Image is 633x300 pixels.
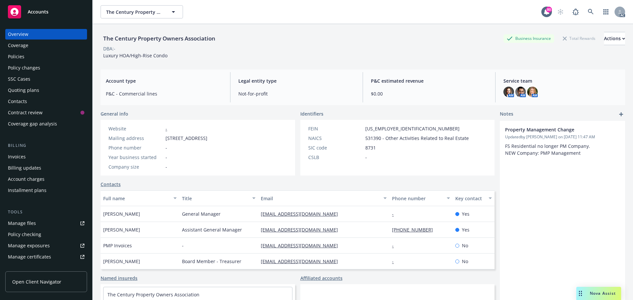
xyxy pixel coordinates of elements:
div: Policies [8,51,24,62]
img: photo [527,87,538,97]
a: Quoting plans [5,85,87,95]
span: General info [101,110,128,117]
a: Coverage [5,40,87,51]
img: photo [515,87,526,97]
span: - [365,154,367,161]
span: Not-for-profit [238,90,355,97]
a: [EMAIL_ADDRESS][DOMAIN_NAME] [261,258,343,264]
a: - [392,242,399,249]
a: Named insureds [101,275,137,282]
button: Actions [604,32,625,45]
a: The Century Property Owners Association [107,291,199,298]
p: FS Residential no longer PM Company. NEW Company: PMP Management [505,143,620,156]
div: Email [261,195,379,202]
a: Contacts [5,96,87,107]
span: $0.00 [371,90,487,97]
span: [STREET_ADDRESS] [166,135,207,142]
button: Key contact [453,190,495,206]
span: - [166,163,167,170]
a: Account charges [5,174,87,184]
span: Luxury HOA/High-Rise Condo [103,52,167,59]
a: Policy checking [5,229,87,240]
button: The Century Property Owners Association [101,5,183,18]
div: DBA: - [103,45,115,52]
span: General Manager [182,210,221,217]
span: - [166,144,167,151]
span: PMP Invoices [103,242,132,249]
div: Policy checking [8,229,41,240]
span: Account type [106,77,222,84]
div: Coverage gap analysis [8,119,57,129]
span: [US_EMPLOYER_IDENTIFICATION_NUMBER] [365,125,460,132]
span: P&C - Commercial lines [106,90,222,97]
div: Business Insurance [503,34,554,42]
div: Title [182,195,248,202]
a: Coverage gap analysis [5,119,87,129]
a: SSC Cases [5,74,87,84]
span: No [462,242,468,249]
button: Email [258,190,389,206]
a: [PHONE_NUMBER] [392,227,438,233]
a: Contract review [5,107,87,118]
div: Contract review [8,107,43,118]
a: Manage claims [5,263,87,273]
span: 8731 [365,144,376,151]
a: [EMAIL_ADDRESS][DOMAIN_NAME] [261,242,343,249]
a: Overview [5,29,87,40]
a: Accounts [5,3,87,21]
span: No [462,258,468,265]
span: [PERSON_NAME] [103,210,140,217]
div: Manage files [8,218,36,229]
span: [PERSON_NAME] [103,258,140,265]
span: Identifiers [300,110,323,117]
a: [EMAIL_ADDRESS][DOMAIN_NAME] [261,227,343,233]
div: Invoices [8,151,26,162]
span: 531390 - Other Activities Related to Real Estate [365,135,469,142]
span: Updated by [PERSON_NAME] on [DATE] 11:47 AM [505,134,620,140]
div: Manage certificates [8,252,51,262]
a: Policies [5,51,87,62]
div: Total Rewards [559,34,599,42]
div: Overview [8,29,28,40]
div: Coverage [8,40,28,51]
div: Contacts [8,96,27,107]
button: Title [179,190,258,206]
span: [PERSON_NAME] [103,226,140,233]
div: Key contact [455,195,485,202]
div: Phone number [392,195,442,202]
a: Report a Bug [569,5,582,18]
div: Billing [5,142,87,149]
a: Manage files [5,218,87,229]
a: Billing updates [5,163,87,173]
a: Contacts [101,181,121,188]
div: Full name [103,195,169,202]
div: Year business started [108,154,163,161]
div: Manage claims [8,263,41,273]
span: Service team [503,77,620,84]
span: Assistant General Manager [182,226,242,233]
span: Property Management Change [505,126,603,133]
span: The Century Property Owners Association [106,9,163,15]
div: Tools [5,209,87,215]
a: - [166,125,167,132]
div: Company size [108,163,163,170]
span: - [182,242,184,249]
div: SSC Cases [8,74,30,84]
a: Installment plans [5,185,87,196]
div: Installment plans [8,185,46,196]
span: P&C estimated revenue [371,77,487,84]
div: 80 [546,7,552,13]
a: Affiliated accounts [300,275,343,282]
span: Nova Assist [590,290,616,296]
div: Quoting plans [8,85,39,95]
div: Manage exposures [8,240,50,251]
a: - [392,258,399,264]
div: Phone number [108,144,163,151]
span: Notes [500,110,513,118]
span: - [166,154,167,161]
span: Accounts [28,9,48,14]
div: Billing updates [8,163,41,173]
div: Account charges [8,174,45,184]
a: Manage exposures [5,240,87,251]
